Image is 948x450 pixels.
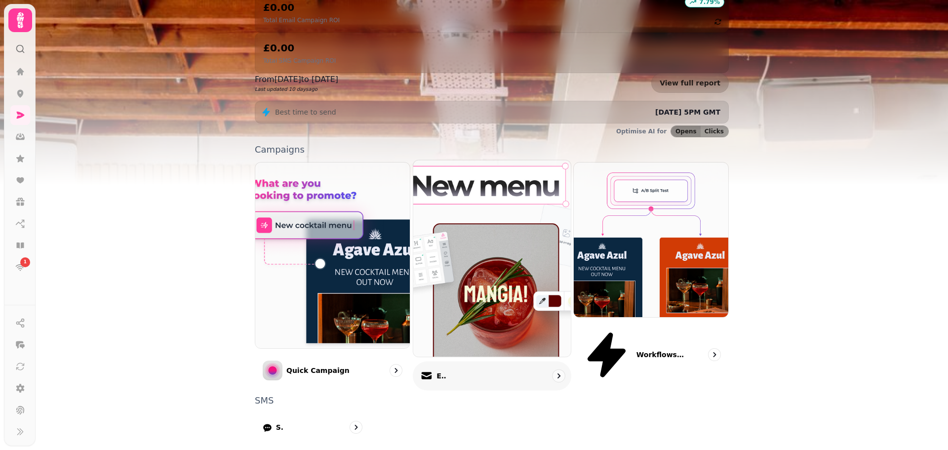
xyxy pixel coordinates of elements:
h2: £0.00 [263,41,336,55]
img: Email [405,151,579,367]
img: Workflows (coming soon) [574,163,728,317]
span: Clicks [705,128,724,134]
p: Optimise AI for [616,127,667,135]
p: SMS [276,422,283,432]
p: Last updated 10 days ago [255,85,338,93]
a: 1 [10,257,30,277]
p: Quick Campaign [286,366,350,375]
span: Opens [675,128,697,134]
h2: £0.00 [263,0,340,14]
button: Clicks [701,126,728,137]
svg: go to [710,350,719,360]
p: Campaigns [255,145,729,154]
span: 1 [24,259,27,266]
svg: go to [391,366,401,375]
p: Best time to send [275,107,336,117]
p: Total Email Campaign ROI [263,16,340,24]
p: From [DATE] to [DATE] [255,74,338,85]
svg: go to [351,422,361,432]
button: refresh [710,13,726,30]
span: [DATE] 5PM GMT [655,108,720,116]
button: Opens [671,126,701,137]
p: SMS [255,396,729,405]
svg: go to [553,371,563,381]
a: SMS [255,413,370,442]
a: EmailEmail [413,160,571,390]
a: Quick CampaignQuick Campaign [255,162,410,388]
a: View full report [651,73,729,93]
p: Email [436,371,446,381]
p: Workflows (coming soon) [636,350,686,360]
img: Quick Campaign [255,163,410,348]
p: Total SMS Campaign ROI [263,57,336,65]
a: Workflows (coming soon)Workflows (coming soon) [573,162,729,388]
